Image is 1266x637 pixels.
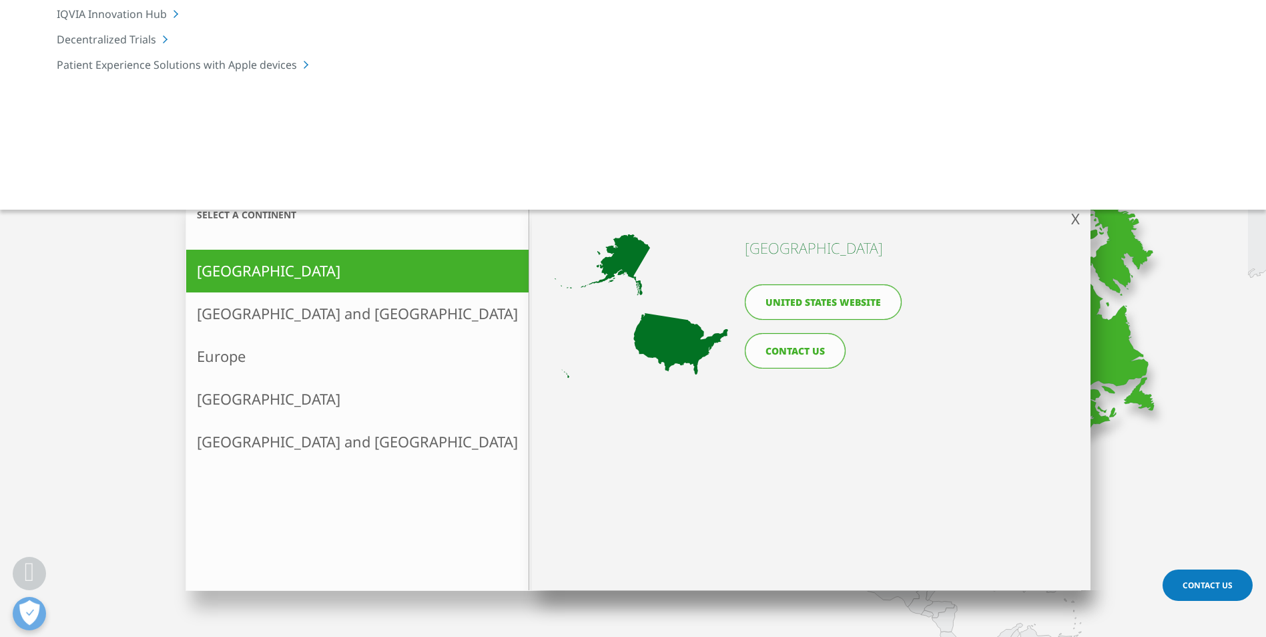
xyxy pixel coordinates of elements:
span: X [1071,208,1080,228]
a: [GEOGRAPHIC_DATA] and [GEOGRAPHIC_DATA] [186,292,529,335]
button: Präferenzen öffnen [13,597,46,630]
h3: Country [529,198,871,232]
a: Decentralized Trials [57,32,156,47]
h3: Select a continent [186,208,529,221]
span: Contact Us [1183,580,1233,591]
a: Contact Us [1163,570,1253,601]
a: [GEOGRAPHIC_DATA] [186,378,529,421]
a: CONTACT US [745,333,846,369]
h4: [GEOGRAPHIC_DATA] [745,238,908,258]
a: United States website [745,284,902,320]
a: [GEOGRAPHIC_DATA] and [GEOGRAPHIC_DATA] [186,421,529,463]
a: [GEOGRAPHIC_DATA] [186,250,529,292]
a: Europe [186,335,529,378]
a: IQVIA Innovation Hub [57,7,167,21]
a: Patient Experience Solutions with Apple devices [57,57,297,72]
